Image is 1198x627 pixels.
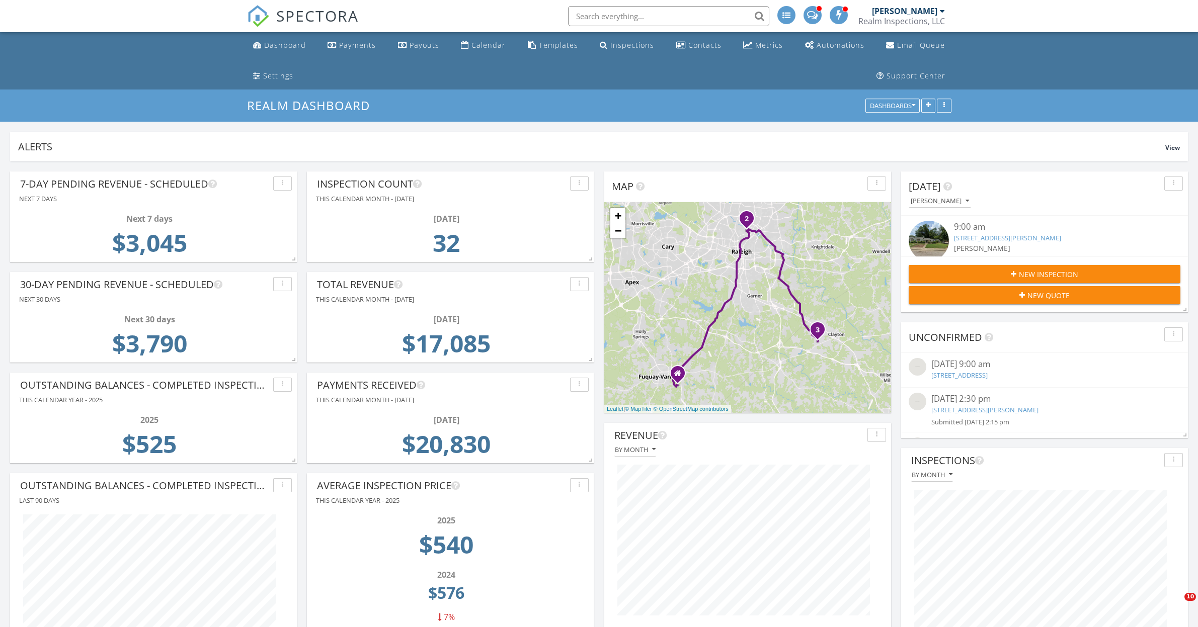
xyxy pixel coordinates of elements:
div: [DATE] 2:30 pm [931,437,1158,450]
button: New Quote [909,286,1180,304]
a: [STREET_ADDRESS] [931,371,988,380]
div: 2024 [320,569,573,581]
div: 3424 Apple Meadow Drive, Fuquay Varina NC 27526 [678,373,684,379]
span: New Quote [1027,290,1070,301]
div: | [604,405,731,413]
div: Average Inspection Price [317,478,566,493]
a: Dashboard [249,36,310,55]
div: [DATE] [320,414,573,426]
div: Dashboards [870,103,915,110]
a: Inspections [596,36,658,55]
div: [DATE] [320,213,573,225]
a: [DATE] 9:00 am [STREET_ADDRESS] [909,358,1180,382]
td: 540.23 [320,526,573,569]
span: 10 [1184,593,1196,601]
i: 2 [745,216,749,223]
a: Leaflet [607,406,623,412]
div: Inspection Count [317,176,566,192]
button: By month [614,443,656,457]
div: 7-Day Pending Revenue - Scheduled [20,176,269,192]
div: Email Queue [897,40,945,50]
div: Next 7 days [23,213,276,225]
div: Revenue [614,428,863,443]
span: SPECTORA [276,5,359,26]
div: [PERSON_NAME] [911,198,969,205]
div: 30-Day Pending Revenue - Scheduled [20,277,269,292]
a: Metrics [739,36,787,55]
div: Contacts [688,40,722,50]
a: © MapTiler [625,406,652,412]
div: 9:00 am [954,221,1158,233]
div: 2025 [320,514,573,526]
a: 9:00 am [STREET_ADDRESS][PERSON_NAME] [PERSON_NAME] 36 minutes drive time 21.1 miles [909,221,1180,285]
a: Templates [524,36,582,55]
a: Contacts [672,36,726,55]
div: Payments Received [317,378,566,393]
td: 32 [320,225,573,267]
div: Inspections [610,40,654,50]
td: 3790.0 [23,325,276,368]
button: Dashboards [865,99,920,113]
a: [STREET_ADDRESS][PERSON_NAME] [954,233,1061,242]
span: [DATE] [909,180,941,193]
div: Total Revenue [317,277,566,292]
span: View [1165,143,1180,152]
img: The Best Home Inspection Software - Spectora [247,5,269,27]
div: Dashboard [264,40,306,50]
input: Search everything... [568,6,769,26]
a: SPECTORA [247,14,359,35]
a: Payouts [394,36,443,55]
i: 3 [816,327,820,334]
img: streetview [909,393,926,410]
span: New Inspection [1019,269,1078,280]
div: [PERSON_NAME] [872,6,937,16]
td: 525.0 [23,426,276,468]
a: Payments [324,36,380,55]
div: [DATE] 2:30 pm [931,393,1158,405]
span: [PERSON_NAME] [954,243,1010,253]
a: Support Center [872,67,949,85]
div: Inspections [911,453,1160,468]
a: © OpenStreetMap contributors [654,406,729,412]
img: streetview [909,221,949,261]
a: Automations (Advanced) [801,36,868,55]
a: Calendar [457,36,510,55]
div: By month [912,471,952,478]
td: 20830.0 [320,426,573,468]
div: Automations [817,40,864,50]
div: Alerts [18,140,1165,153]
span: Map [612,180,633,193]
div: Outstanding Balances - Completed Inspections [20,378,269,393]
div: [DATE] 9:00 am [931,358,1158,371]
div: Templates [539,40,578,50]
div: [DATE] [320,313,573,325]
img: streetview [909,437,926,455]
span: Unconfirmed [909,330,982,344]
button: By month [911,468,953,482]
a: Realm Dashboard [247,97,378,114]
a: Settings [249,67,297,85]
a: [DATE] 2:30 pm [STREET_ADDRESS] [STREET_ADDRESS] Submitted [DATE] 1:47 pm [909,437,1180,471]
div: Metrics [755,40,783,50]
a: Zoom in [610,208,625,223]
div: By month [615,446,656,453]
div: 2365 Bernard St, Raleigh, NC 27608 [747,218,753,224]
div: Payments [339,40,376,50]
span: 7% [444,611,455,622]
iframe: Intercom live chat [1164,593,1188,617]
div: 2025 [23,414,276,426]
a: [DATE] 2:30 pm [STREET_ADDRESS][PERSON_NAME] Submitted [DATE] 2:15 pm [909,393,1180,426]
div: Payouts [410,40,439,50]
img: streetview [909,358,926,376]
div: Realm Inspections, LLC [858,16,945,26]
div: Calendar [471,40,506,50]
button: [PERSON_NAME] [909,195,971,208]
button: New Inspection [909,265,1180,283]
div: Settings [263,71,293,80]
td: 3045.0 [23,225,276,267]
div: 1021 Thornwood Ct, Clayton, NC 27520 [818,329,824,335]
a: Zoom out [610,223,625,238]
td: 575.85 [320,581,573,611]
a: Email Queue [882,36,949,55]
div: Next 30 days [23,313,276,325]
